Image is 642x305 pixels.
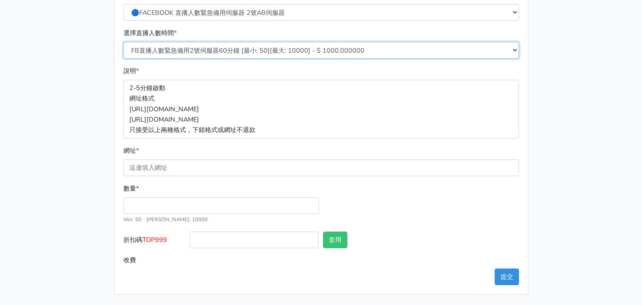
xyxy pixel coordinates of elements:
label: 折扣碼 [121,232,188,252]
p: 2-5分鐘啟動 網址格式 [URL][DOMAIN_NAME] [URL][DOMAIN_NAME] 只接受以上兩種格式，下錯格式或網址不退款 [123,80,519,138]
label: 收費 [121,252,188,269]
label: 網址 [123,146,139,156]
small: Min: 50 - [PERSON_NAME]: 10000 [123,216,208,223]
label: 選擇直播人數時間 [123,28,177,38]
span: TOP999 [142,235,167,244]
button: 提交 [495,269,519,285]
label: 說明 [123,66,139,76]
label: 數量 [123,183,139,194]
button: 套用 [323,232,347,248]
input: 這邊填入網址 [123,159,519,176]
